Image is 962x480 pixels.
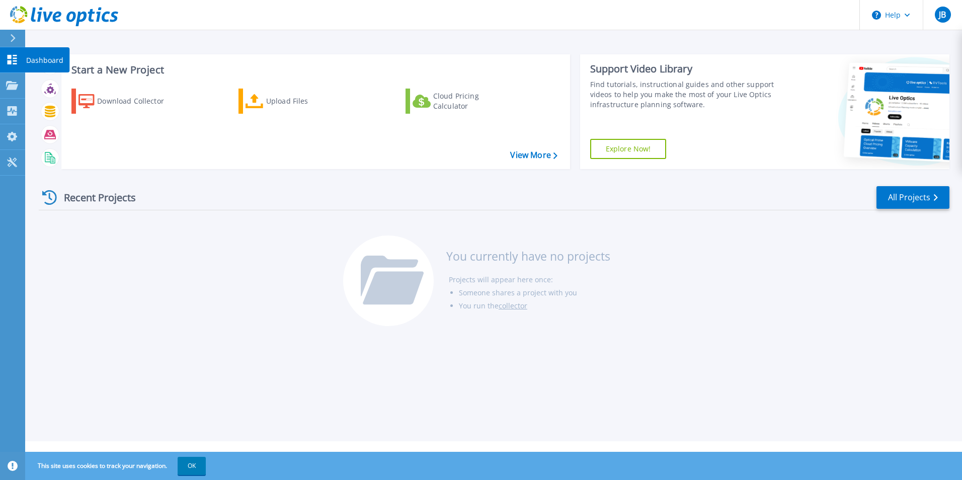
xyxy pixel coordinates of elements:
h3: Start a New Project [71,64,557,75]
a: Upload Files [238,89,351,114]
div: Find tutorials, instructional guides and other support videos to help you make the most of your L... [590,79,778,110]
div: Support Video Library [590,62,778,75]
a: All Projects [876,186,949,209]
span: This site uses cookies to track your navigation. [28,457,206,475]
li: Projects will appear here once: [449,273,610,286]
a: Cloud Pricing Calculator [406,89,518,114]
a: Download Collector [71,89,184,114]
li: Someone shares a project with you [459,286,610,299]
div: Download Collector [97,91,178,111]
li: You run the [459,299,610,312]
a: collector [499,301,527,310]
a: View More [510,150,557,160]
div: Cloud Pricing Calculator [433,91,514,111]
div: Recent Projects [39,185,149,210]
span: JB [939,11,946,19]
button: OK [178,457,206,475]
a: Explore Now! [590,139,667,159]
h3: You currently have no projects [446,251,610,262]
p: Dashboard [26,47,63,73]
div: Upload Files [266,91,347,111]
